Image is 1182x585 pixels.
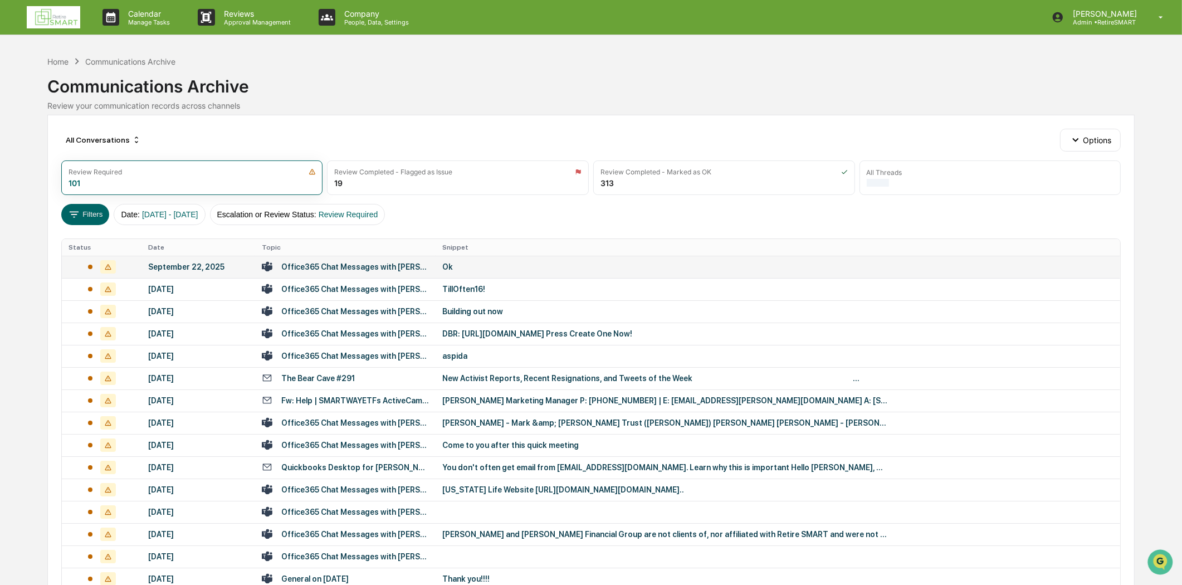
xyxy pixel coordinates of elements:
[841,168,848,175] img: icon
[1146,548,1176,578] iframe: Open customer support
[11,23,203,41] p: How can we help?
[281,418,429,427] div: Office365 Chat Messages with [PERSON_NAME], [PERSON_NAME] on [DATE]
[11,163,20,172] div: 🔎
[442,485,888,494] div: [US_STATE] Life Website [URL][DOMAIN_NAME][DOMAIN_NAME]..
[148,463,248,472] div: [DATE]
[61,204,110,225] button: Filters
[436,239,1120,256] th: Snippet
[281,285,429,294] div: Office365 Chat Messages with [PERSON_NAME], [PERSON_NAME] on [DATE]
[22,162,70,173] span: Data Lookup
[148,530,248,539] div: [DATE]
[255,239,436,256] th: Topic
[47,67,1135,96] div: Communications Archive
[442,418,888,427] div: [PERSON_NAME] - Mark &amp; [PERSON_NAME] Trust ([PERSON_NAME]) [PERSON_NAME] [PERSON_NAME] - [PER...
[281,262,429,271] div: Office365 Chat Messages with [PERSON_NAME], [PERSON_NAME], [PERSON_NAME], [PERSON_NAME], [PERSON_...
[442,262,888,271] div: Ok
[575,168,582,175] img: icon
[11,85,31,105] img: 1746055101610-c473b297-6a78-478c-a979-82029cc54cd1
[47,101,1135,110] div: Review your communication records across channels
[867,168,902,177] div: All Threads
[7,136,76,156] a: 🖐️Preclearance
[27,6,80,28] img: logo
[210,204,385,225] button: Escalation or Review Status:Review Required
[442,374,888,383] div: New Activist Reports, Recent Resignations, and Tweets of the Week ͏ ­͏ ­͏ ­͏ ­͏ ­͏ ­͏ ­͏ ­͏ ­͏ ­͏...
[148,441,248,450] div: [DATE]
[281,508,429,516] div: Office365 Chat Messages with [PERSON_NAME], [PERSON_NAME] on [DATE]
[148,396,248,405] div: [DATE]
[81,142,90,150] div: 🗄️
[148,508,248,516] div: [DATE]
[148,285,248,294] div: [DATE]
[1064,18,1142,26] p: Admin • RetireSMART
[148,374,248,383] div: [DATE]
[79,188,135,197] a: Powered byPylon
[38,85,183,96] div: Start new chat
[281,396,429,405] div: Fw: Help | SMARTWAYETFs ActiveCampaign
[319,210,378,219] span: Review Required
[215,9,296,18] p: Reviews
[442,530,888,539] div: [PERSON_NAME] and [PERSON_NAME] Financial Group are not clients of, nor affiliated with Retire SM...
[1064,9,1142,18] p: [PERSON_NAME]
[281,352,429,360] div: Office365 Chat Messages with [PERSON_NAME], [PERSON_NAME], [PERSON_NAME], [PERSON_NAME], [PERSON_...
[309,168,316,175] img: icon
[141,239,255,256] th: Date
[148,574,248,583] div: [DATE]
[189,89,203,102] button: Start new chat
[148,262,248,271] div: September 22, 2025
[148,418,248,427] div: [DATE]
[111,189,135,197] span: Pylon
[148,307,248,316] div: [DATE]
[442,396,888,405] div: [PERSON_NAME] Marketing Manager P: [PHONE_NUMBER] | E: [EMAIL_ADDRESS][PERSON_NAME][DOMAIN_NAME] ...
[281,485,429,494] div: Office365 Chat Messages with [PERSON_NAME], [PERSON_NAME] on [DATE]
[334,168,452,176] div: Review Completed - Flagged as Issue
[600,168,711,176] div: Review Completed - Marked as OK
[148,552,248,561] div: [DATE]
[22,140,72,152] span: Preclearance
[442,441,888,450] div: Come to you after this quick meeting
[442,329,888,338] div: DBR: [URL][DOMAIN_NAME] Press Create One Now!
[442,285,888,294] div: TillOften16!
[119,18,175,26] p: Manage Tasks
[92,140,138,152] span: Attestations
[85,57,175,66] div: Communications Archive
[215,18,296,26] p: Approval Management
[600,178,614,188] div: 313
[142,210,198,219] span: [DATE] - [DATE]
[442,307,888,316] div: Building out now
[335,18,414,26] p: People, Data, Settings
[148,485,248,494] div: [DATE]
[281,530,429,539] div: Office365 Chat Messages with [PERSON_NAME], [PERSON_NAME], [PERSON_NAME], [PERSON_NAME], [PERSON_...
[11,142,20,150] div: 🖐️
[281,307,429,316] div: Office365 Chat Messages with [PERSON_NAME], [PERSON_NAME] on [DATE]
[281,463,429,472] div: Quickbooks Desktop for [PERSON_NAME] Financial Group
[442,574,888,583] div: Thank you!!!!
[114,204,205,225] button: Date:[DATE] - [DATE]
[38,96,141,105] div: We're available if you need us!
[1060,129,1121,151] button: Options
[442,463,888,472] div: You don't often get email from [EMAIL_ADDRESS][DOMAIN_NAME]. Learn why this is important Hello [P...
[281,441,429,450] div: Office365 Chat Messages with [PERSON_NAME], [PERSON_NAME] on [DATE]
[281,552,429,561] div: Office365 Chat Messages with [PERSON_NAME], [PERSON_NAME] on [DATE]
[148,352,248,360] div: [DATE]
[69,178,80,188] div: 101
[62,239,141,256] th: Status
[47,57,69,66] div: Home
[334,178,343,188] div: 19
[76,136,143,156] a: 🗄️Attestations
[7,157,75,177] a: 🔎Data Lookup
[281,329,429,338] div: Office365 Chat Messages with [PERSON_NAME], [PERSON_NAME] on [DATE]
[281,374,355,383] div: The Bear Cave #291
[61,131,145,149] div: All Conversations
[281,574,349,583] div: General on [DATE]
[119,9,175,18] p: Calendar
[442,352,888,360] div: aspida
[69,168,122,176] div: Review Required
[335,9,414,18] p: Company
[148,329,248,338] div: [DATE]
